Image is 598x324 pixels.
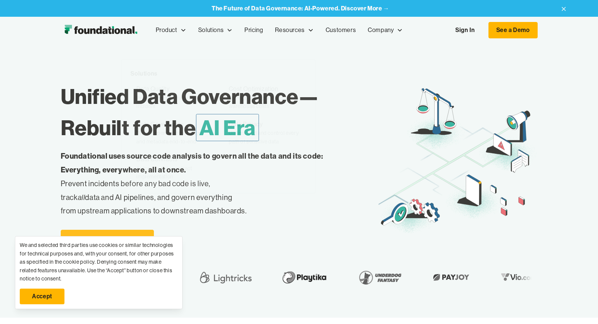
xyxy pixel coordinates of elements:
div: Track dependencies, usage and metadata end-to-end [136,129,208,146]
div: Resources [275,25,304,35]
strong: The Future of Data Governance: AI-Powered. Discover More → [212,4,389,12]
a: The Future of Data Governance: AI-Powered. Discover More → [212,5,389,12]
a: Data QualityPrevent the next major data incident [130,81,214,113]
div: Prevent the next major data incident [136,94,208,111]
a: home [61,23,141,38]
div: Resources [269,18,319,42]
div: Understand and control every path of sensitive data [229,129,300,146]
div: Company [368,25,394,35]
img: Vio.com [497,271,540,283]
a: Data PrivacyUnderstand and control every path of sensitive data [223,117,306,149]
img: Foundational Logo [61,23,141,38]
a: Data ContractsAutomate data contract implementation [130,152,214,184]
div: Automate data contract implementation [136,164,208,181]
div: Manage and optimize data warehouse costs [229,94,300,111]
div: Cost Optimization [229,84,278,94]
div: Product [156,25,177,35]
nav: Solutions [121,60,316,193]
div: Data Contracts [136,155,177,164]
a: Data GovernanceTrack dependencies, usage and metadata end-to-end [130,117,214,149]
div: Product [150,18,192,42]
img: Lightricks [197,267,254,288]
div: We and selected third parties use cookies or similar technologies for technical purposes and, wit... [20,241,178,283]
img: Payjoy [429,271,473,283]
strong: Foundational uses source code analysis to govern all the data and its code: Everything, everywher... [61,151,323,174]
p: Prevent incidents before any bad code is live, track data and AI pipelines, and govern everything... [61,149,347,218]
a: Sign In [448,22,482,38]
img: Underdog Fantasy [355,267,405,288]
em: all [78,193,85,202]
iframe: Chat Widget [561,288,598,324]
a: Accept [20,289,64,304]
a: Cost OptimizationManage and optimize data warehouse costs [223,81,306,113]
h1: Unified Data Governance— Rebuilt for the [61,81,379,143]
div: Solutions [130,69,306,79]
img: Playtika [278,267,331,288]
div: Company [362,18,409,42]
a: Customers [320,18,362,42]
div: Data Governance [136,120,184,129]
div: Solutions [198,25,224,35]
div: Solutions [192,18,238,42]
div: Data Quality [136,84,170,94]
div: Data Privacy [229,120,263,129]
a: See a Demo → [61,230,154,249]
a: See a Demo [488,22,538,38]
a: Pricing [238,18,269,42]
